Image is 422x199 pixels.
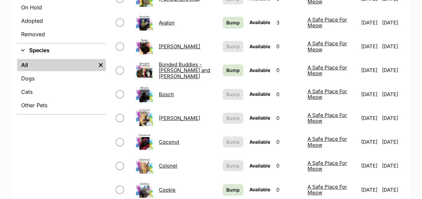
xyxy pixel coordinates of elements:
[159,139,179,145] a: Coconut
[159,115,200,121] a: [PERSON_NAME]
[223,64,243,76] a: Bump
[223,113,243,124] button: Bump
[382,59,404,82] td: [DATE]
[17,15,106,27] a: Adopted
[382,11,404,34] td: [DATE]
[308,16,347,28] a: A Safe Place For Meow
[17,28,106,40] a: Removed
[308,184,347,196] a: A Safe Place For Meow
[249,187,270,192] span: Available
[358,130,381,153] td: [DATE]
[17,86,106,98] a: Cats
[159,61,210,79] a: Bonded Buddies - [PERSON_NAME] and [PERSON_NAME]
[226,67,240,74] span: Bump
[226,138,240,145] span: Bump
[308,136,347,148] a: A Safe Place For Meow
[274,35,304,58] td: 0
[17,72,106,84] a: Dogs
[249,115,270,121] span: Available
[249,19,270,25] span: Available
[223,17,243,28] a: Bump
[274,59,304,82] td: 0
[226,43,240,50] span: Bump
[358,154,381,177] td: [DATE]
[274,130,304,153] td: 0
[159,162,177,169] a: Colonel
[274,107,304,130] td: 0
[249,91,270,97] span: Available
[308,112,347,124] a: A Safe Place For Meow
[249,139,270,145] span: Available
[223,184,243,196] a: Bump
[358,83,381,106] td: [DATE]
[17,46,106,55] button: Species
[249,67,270,73] span: Available
[17,58,106,114] div: Species
[159,43,200,50] a: [PERSON_NAME]
[382,35,404,58] td: [DATE]
[226,186,240,193] span: Bump
[223,160,243,171] button: Bump
[159,19,175,26] a: Avalon
[223,41,243,52] button: Bump
[308,88,347,100] a: A Safe Place For Meow
[358,11,381,34] td: [DATE]
[223,89,243,100] button: Bump
[358,107,381,130] td: [DATE]
[223,136,243,147] button: Bump
[226,19,240,26] span: Bump
[226,91,240,98] span: Bump
[382,154,404,177] td: [DATE]
[382,130,404,153] td: [DATE]
[308,64,347,76] a: A Safe Place For Meow
[308,40,347,52] a: A Safe Place For Meow
[358,35,381,58] td: [DATE]
[249,163,270,169] span: Available
[249,44,270,49] span: Available
[17,1,106,13] a: On Hold
[17,99,106,111] a: Other Pets
[226,115,240,122] span: Bump
[358,59,381,82] td: [DATE]
[159,91,174,97] a: Bosch
[274,154,304,177] td: 0
[159,187,176,193] a: Cookie
[274,11,304,34] td: 3
[308,160,347,172] a: A Safe Place For Meow
[96,59,106,71] a: Remove filter
[17,59,96,71] a: All
[274,83,304,106] td: 0
[382,107,404,130] td: [DATE]
[382,83,404,106] td: [DATE]
[226,162,240,169] span: Bump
